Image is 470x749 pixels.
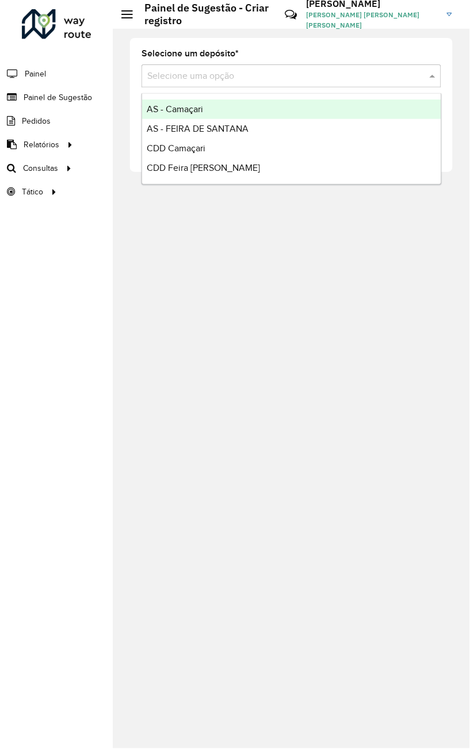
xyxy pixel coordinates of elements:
[147,104,203,114] span: AS - Camaçari
[22,186,43,198] span: Tático
[142,47,239,60] label: Selecione um depósito
[22,115,51,127] span: Pedidos
[25,68,46,80] span: Painel
[133,2,276,26] h2: Painel de Sugestão - Criar registro
[279,2,304,27] a: Contato Rápido
[24,91,92,104] span: Painel de Sugestão
[147,124,249,133] span: AS - FEIRA DE SANTANA
[147,163,260,173] span: CDD Feira [PERSON_NAME]
[24,139,59,151] span: Relatórios
[23,162,58,174] span: Consultas
[147,143,205,153] span: CDD Camaçari
[306,10,438,30] span: [PERSON_NAME] [PERSON_NAME] [PERSON_NAME]
[142,93,442,185] ng-dropdown-panel: Options list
